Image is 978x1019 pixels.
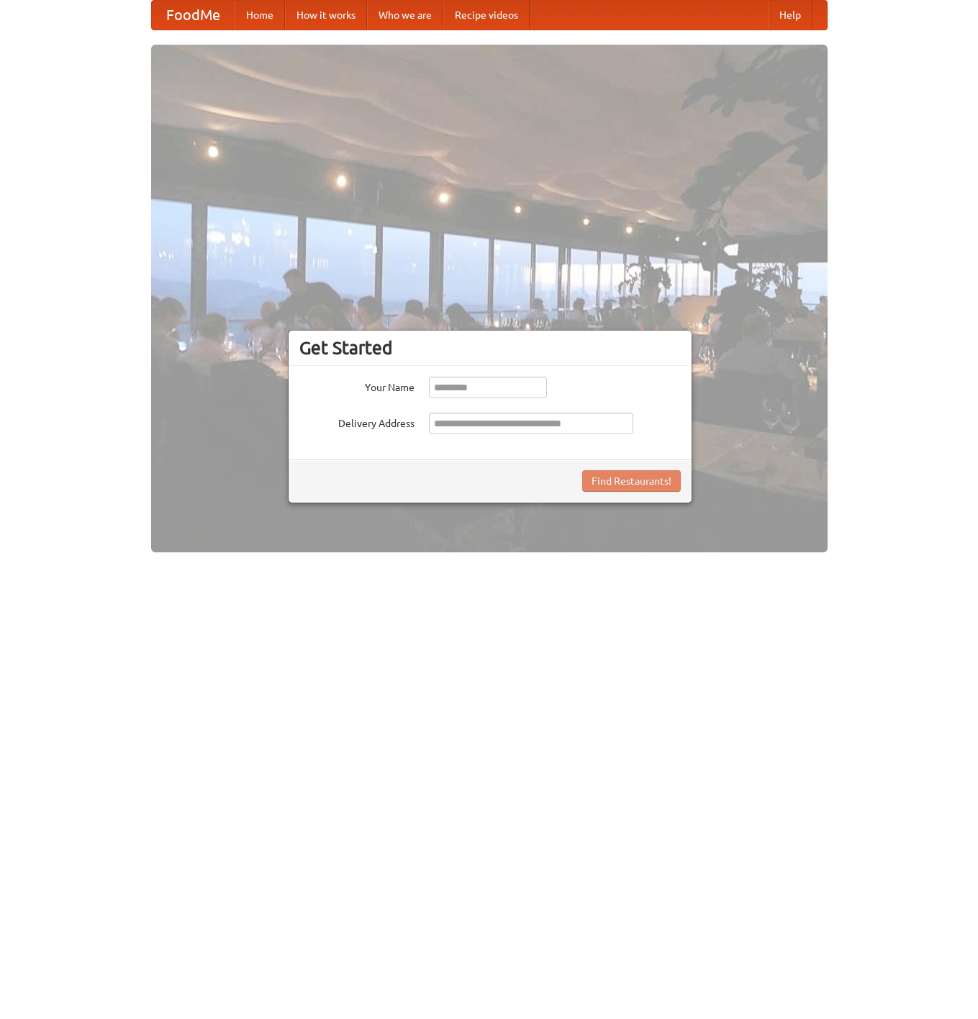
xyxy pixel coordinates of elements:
[768,1,812,30] a: Help
[235,1,285,30] a: Home
[299,377,415,395] label: Your Name
[299,337,681,359] h3: Get Started
[367,1,443,30] a: Who we are
[443,1,530,30] a: Recipe videos
[285,1,367,30] a: How it works
[582,470,681,492] button: Find Restaurants!
[299,413,415,431] label: Delivery Address
[152,1,235,30] a: FoodMe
